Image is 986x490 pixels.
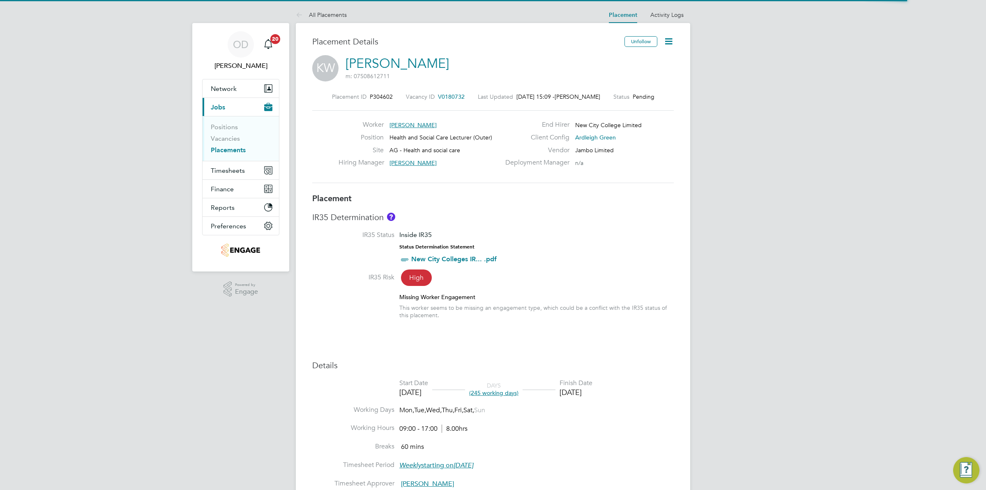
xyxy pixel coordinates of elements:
[389,159,437,167] span: [PERSON_NAME]
[202,61,279,71] span: Ollie Dart
[346,72,390,80] span: m: 07508612711
[389,134,492,141] span: Health and Social Care Lecturer (Outer)
[442,425,468,433] span: 8.00hrs
[312,461,394,469] label: Timesheet Period
[339,121,384,129] label: Worker
[233,39,249,50] span: OD
[270,34,280,44] span: 20
[478,93,513,100] label: Last Updated
[575,121,642,129] span: New City College Limited
[399,293,674,301] div: Missing Worker Engagement
[500,158,569,167] label: Deployment Manager
[312,231,394,239] label: IR35 Status
[211,85,237,93] span: Network
[454,461,473,469] em: [DATE]
[387,213,395,221] button: About IR35
[211,222,246,230] span: Preferences
[211,103,225,111] span: Jobs
[454,406,463,414] span: Fri,
[203,116,279,161] div: Jobs
[474,406,485,414] span: Sun
[500,121,569,129] label: End Hirer
[401,480,454,488] span: [PERSON_NAME]
[442,406,454,414] span: Thu,
[339,158,384,167] label: Hiring Manager
[312,360,674,371] h3: Details
[463,406,474,414] span: Sat,
[221,244,260,257] img: jambo-logo-retina.png
[414,406,426,414] span: Tue,
[211,146,246,154] a: Placements
[346,56,449,72] a: [PERSON_NAME]
[211,135,240,142] a: Vacancies
[223,281,258,297] a: Powered byEngage
[575,134,616,141] span: Ardleigh Green
[575,159,583,167] span: n/a
[312,273,394,282] label: IR35 Risk
[438,93,465,100] span: V0180732
[235,288,258,295] span: Engage
[500,133,569,142] label: Client Config
[516,93,555,100] span: [DATE] 15:09 -
[399,304,674,319] div: This worker seems to be missing an engagement type, which could be a conflict with the IR35 statu...
[370,93,393,100] span: P304602
[555,93,600,100] span: [PERSON_NAME]
[426,406,442,414] span: Wed,
[203,161,279,179] button: Timesheets
[389,146,460,154] span: AG - Health and social care
[211,123,238,131] a: Positions
[192,23,289,272] nav: Main navigation
[339,133,384,142] label: Position
[312,55,339,81] span: KW
[312,36,618,47] h3: Placement Details
[202,244,279,257] a: Go to home page
[312,212,674,223] h3: IR35 Determination
[624,36,657,47] button: Unfollow
[650,11,684,19] a: Activity Logs
[401,443,424,451] span: 60 mins
[575,146,614,154] span: Jambo Limited
[560,388,592,397] div: [DATE]
[202,31,279,71] a: OD[PERSON_NAME]
[500,146,569,155] label: Vendor
[211,185,234,193] span: Finance
[399,406,414,414] span: Mon,
[203,98,279,116] button: Jobs
[399,244,475,250] strong: Status Determination Statement
[613,93,629,100] label: Status
[260,31,276,58] a: 20
[399,461,473,469] span: starting on
[560,379,592,388] div: Finish Date
[633,93,654,100] span: Pending
[312,193,352,203] b: Placement
[465,382,523,397] div: DAYS
[339,146,384,155] label: Site
[953,457,979,483] button: Engage Resource Center
[203,198,279,216] button: Reports
[211,204,235,211] span: Reports
[312,442,394,451] label: Breaks
[399,461,421,469] em: Weekly
[312,479,394,488] label: Timesheet Approver
[211,167,245,174] span: Timesheets
[609,12,637,19] a: Placement
[399,388,428,397] div: [DATE]
[399,379,428,388] div: Start Date
[406,93,435,100] label: Vacancy ID
[312,406,394,414] label: Working Days
[411,255,497,263] a: New City Colleges IR... .pdf
[469,389,518,397] span: (245 working days)
[203,217,279,235] button: Preferences
[401,269,432,286] span: High
[203,180,279,198] button: Finance
[399,425,468,433] div: 09:00 - 17:00
[399,231,432,239] span: Inside IR35
[296,11,347,19] a: All Placements
[332,93,366,100] label: Placement ID
[389,121,437,129] span: [PERSON_NAME]
[203,79,279,98] button: Network
[312,424,394,432] label: Working Hours
[235,281,258,288] span: Powered by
